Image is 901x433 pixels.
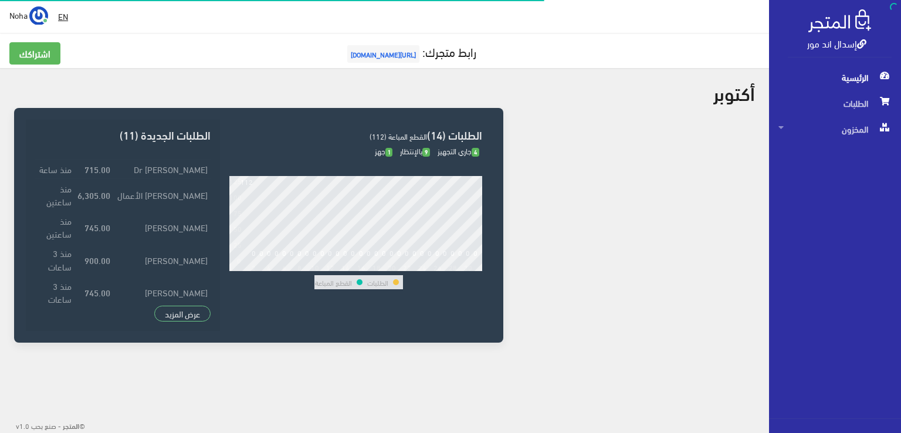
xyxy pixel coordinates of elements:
td: منذ 3 ساعات [35,276,74,308]
div: 20 [388,263,396,271]
span: 9 [422,148,430,157]
a: عرض المزيد [154,306,211,322]
div: 10 [311,263,319,271]
span: بالإنتظار [400,144,430,158]
div: 12 [326,263,334,271]
strong: 6,305.00 [77,188,110,201]
img: ... [29,6,48,25]
a: إسدال اند مور [807,35,866,52]
div: 6 [282,263,286,271]
a: رابط متجرك:[URL][DOMAIN_NAME] [344,40,476,62]
img: . [808,9,871,32]
td: [PERSON_NAME] الأعمال [113,178,211,211]
div: 16 [357,263,365,271]
div: 18 [372,263,381,271]
span: جاري التجهيز [438,144,479,158]
a: الطلبات [769,90,901,116]
div: 30 [464,263,472,271]
div: 2 [252,263,256,271]
strong: 900.00 [84,253,110,266]
span: المخزون [778,116,892,142]
span: الطلبات [778,90,892,116]
td: [PERSON_NAME] [113,211,211,243]
span: [URL][DOMAIN_NAME] [347,45,419,63]
div: 22 [403,263,411,271]
span: الرئيسية [778,65,892,90]
div: 4 [267,263,271,271]
span: جهز [375,144,393,158]
span: 4 [472,148,479,157]
span: 1 [385,148,393,157]
td: منذ ساعتين [35,178,74,211]
strong: المتجر [63,420,79,431]
a: ... Noha [9,6,48,25]
td: Dr [PERSON_NAME] [113,159,211,178]
td: القطع المباعة [314,275,353,289]
h3: الطلبات الجديدة (11) [35,129,211,140]
a: اشتراكك [9,42,60,65]
div: © [5,418,85,433]
td: منذ ساعة [35,159,74,178]
span: Noha [9,8,28,22]
strong: 745.00 [84,221,110,234]
a: الرئيسية [769,65,901,90]
strong: 745.00 [84,286,110,299]
strong: 715.00 [84,163,110,175]
div: 24 [418,263,426,271]
td: [PERSON_NAME] [113,243,211,276]
td: منذ 3 ساعات [35,243,74,276]
a: EN [53,6,73,27]
td: الطلبات [367,275,389,289]
h3: الطلبات (14) [229,129,482,140]
a: المخزون [769,116,901,142]
u: EN [58,9,68,23]
div: 14 [341,263,350,271]
div: 28 [449,263,457,271]
div: 26 [433,263,442,271]
h2: أكتوبر [713,82,755,103]
td: [PERSON_NAME] [113,276,211,308]
div: 8 [297,263,302,271]
span: القطع المباعة (112) [370,129,427,143]
span: - صنع بحب v1.0 [16,419,61,432]
td: منذ ساعتين [35,211,74,243]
